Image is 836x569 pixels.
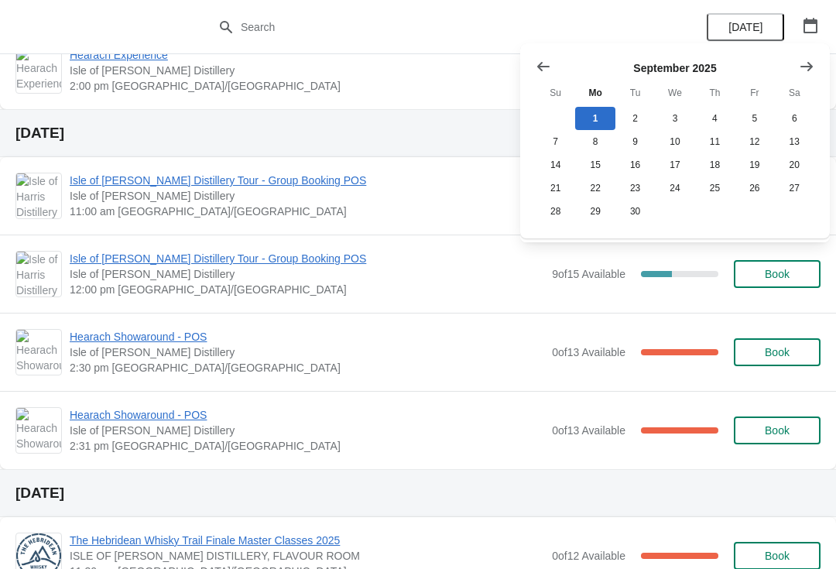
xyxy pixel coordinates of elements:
[70,251,544,266] span: Isle of [PERSON_NAME] Distillery Tour - Group Booking POS
[655,153,694,177] button: Wednesday September 17 2025
[16,48,61,93] img: Hearach Experience | Isle of Harris Distillery | 2:00 pm Europe/London
[655,130,694,153] button: Wednesday September 10 2025
[734,416,821,444] button: Book
[775,130,814,153] button: Saturday September 13 2025
[655,79,694,107] th: Wednesday
[765,550,790,562] span: Book
[695,130,735,153] button: Thursday September 11 2025
[16,330,61,375] img: Hearach Showaround - POS | Isle of Harris Distillery | 2:30 pm Europe/London
[536,177,575,200] button: Sunday September 21 2025
[16,252,61,296] img: Isle of Harris Distillery Tour - Group Booking POS | Isle of Harris Distillery | 12:00 pm Europe/...
[575,153,615,177] button: Monday September 15 2025
[735,153,774,177] button: Friday September 19 2025
[552,268,625,280] span: 9 of 15 Available
[70,266,544,282] span: Isle of [PERSON_NAME] Distillery
[70,360,544,375] span: 2:30 pm [GEOGRAPHIC_DATA]/[GEOGRAPHIC_DATA]
[775,79,814,107] th: Saturday
[70,204,538,219] span: 11:00 am [GEOGRAPHIC_DATA]/[GEOGRAPHIC_DATA]
[536,153,575,177] button: Sunday September 14 2025
[615,177,655,200] button: Tuesday September 23 2025
[575,177,615,200] button: Monday September 22 2025
[765,346,790,358] span: Book
[735,79,774,107] th: Friday
[70,344,544,360] span: Isle of [PERSON_NAME] Distillery
[695,107,735,130] button: Thursday September 4 2025
[735,107,774,130] button: Friday September 5 2025
[552,424,625,437] span: 0 of 13 Available
[728,21,762,33] span: [DATE]
[70,188,538,204] span: Isle of [PERSON_NAME] Distillery
[70,329,544,344] span: Hearach Showaround - POS
[655,177,694,200] button: Wednesday September 24 2025
[70,282,544,297] span: 12:00 pm [GEOGRAPHIC_DATA]/[GEOGRAPHIC_DATA]
[735,177,774,200] button: Friday September 26 2025
[765,268,790,280] span: Book
[775,153,814,177] button: Saturday September 20 2025
[552,550,625,562] span: 0 of 12 Available
[70,548,544,564] span: ISLE OF [PERSON_NAME] DISTILLERY, FLAVOUR ROOM
[70,438,544,454] span: 2:31 pm [GEOGRAPHIC_DATA]/[GEOGRAPHIC_DATA]
[15,125,821,141] h2: [DATE]
[16,408,61,453] img: Hearach Showaround - POS | Isle of Harris Distillery | 2:31 pm Europe/London
[70,407,544,423] span: Hearach Showaround - POS
[615,200,655,223] button: Tuesday September 30 2025
[735,130,774,153] button: Friday September 12 2025
[240,13,627,41] input: Search
[536,79,575,107] th: Sunday
[70,423,544,438] span: Isle of [PERSON_NAME] Distillery
[734,260,821,288] button: Book
[775,107,814,130] button: Saturday September 6 2025
[552,346,625,358] span: 0 of 13 Available
[655,107,694,130] button: Wednesday September 3 2025
[536,200,575,223] button: Sunday September 28 2025
[529,53,557,81] button: Show previous month, August 2025
[615,153,655,177] button: Tuesday September 16 2025
[575,200,615,223] button: Monday September 29 2025
[775,177,814,200] button: Saturday September 27 2025
[70,173,538,188] span: Isle of [PERSON_NAME] Distillery Tour - Group Booking POS
[575,79,615,107] th: Monday
[15,485,821,501] h2: [DATE]
[575,130,615,153] button: Monday September 8 2025
[734,338,821,366] button: Book
[575,107,615,130] button: Today Monday September 1 2025
[70,78,550,94] span: 2:00 pm [GEOGRAPHIC_DATA]/[GEOGRAPHIC_DATA]
[536,130,575,153] button: Sunday September 7 2025
[16,173,61,218] img: Isle of Harris Distillery Tour - Group Booking POS | Isle of Harris Distillery | 11:00 am Europe/...
[695,177,735,200] button: Thursday September 25 2025
[615,79,655,107] th: Tuesday
[695,79,735,107] th: Thursday
[70,47,550,63] span: Hearach Experience
[615,130,655,153] button: Tuesday September 9 2025
[765,424,790,437] span: Book
[793,53,821,81] button: Show next month, October 2025
[695,153,735,177] button: Thursday September 18 2025
[70,63,550,78] span: Isle of [PERSON_NAME] Distillery
[70,533,544,548] span: The Hebridean Whisky Trail Finale Master Classes 2025
[707,13,784,41] button: [DATE]
[615,107,655,130] button: Tuesday September 2 2025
